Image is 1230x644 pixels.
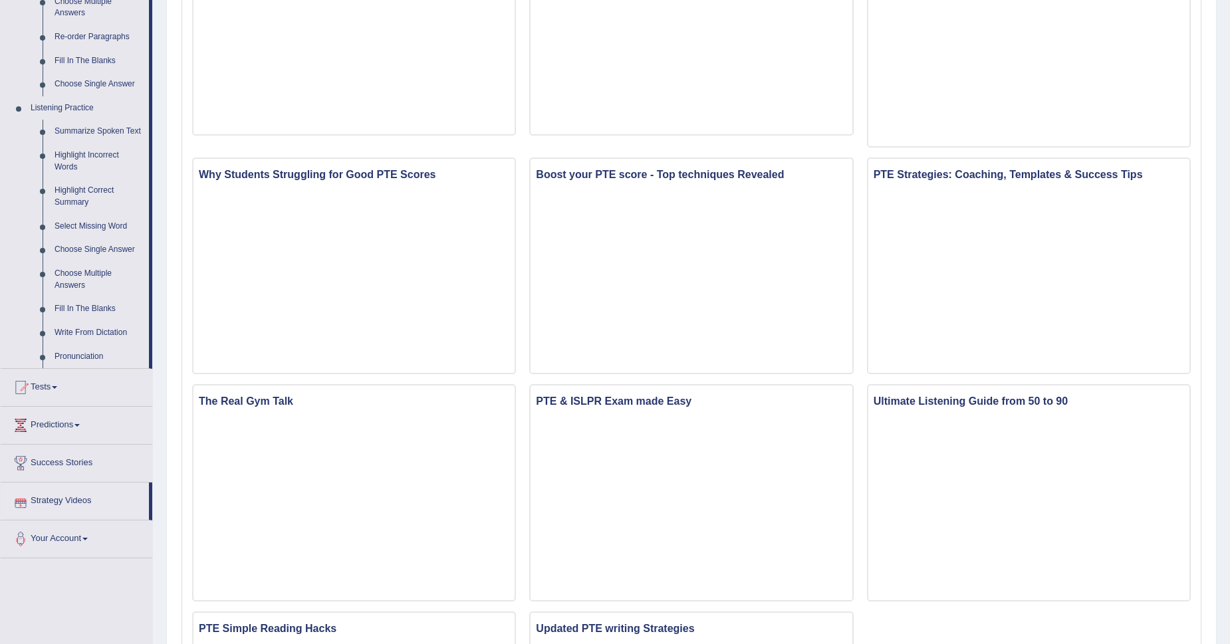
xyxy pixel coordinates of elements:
[49,120,149,144] a: Summarize Spoken Text
[531,392,852,411] h3: PTE & ISLPR Exam made Easy
[1,483,149,516] a: Strategy Videos
[193,392,515,411] h3: The Real Gym Talk
[49,49,149,73] a: Fill In The Blanks
[531,165,852,184] h3: Boost your PTE score - Top techniques Revealed
[49,72,149,96] a: Choose Single Answer
[868,165,1189,184] h3: PTE Strategies: Coaching, Templates & Success Tips
[1,520,152,554] a: Your Account
[49,144,149,179] a: Highlight Incorrect Words
[193,165,515,184] h3: Why Students Struggling for Good PTE Scores
[49,345,149,369] a: Pronunciation
[1,445,152,478] a: Success Stories
[49,262,149,297] a: Choose Multiple Answers
[49,25,149,49] a: Re-order Paragraphs
[25,96,149,120] a: Listening Practice
[1,369,152,402] a: Tests
[49,297,149,321] a: Fill In The Blanks
[531,619,852,638] h3: Updated PTE writing Strategies
[49,215,149,239] a: Select Missing Word
[1,407,152,440] a: Predictions
[193,619,515,638] h3: PTE Simple Reading Hacks
[49,238,149,262] a: Choose Single Answer
[868,392,1189,411] h3: Ultimate Listening Guide from 50 to 90
[49,321,149,345] a: Write From Dictation
[49,179,149,214] a: Highlight Correct Summary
